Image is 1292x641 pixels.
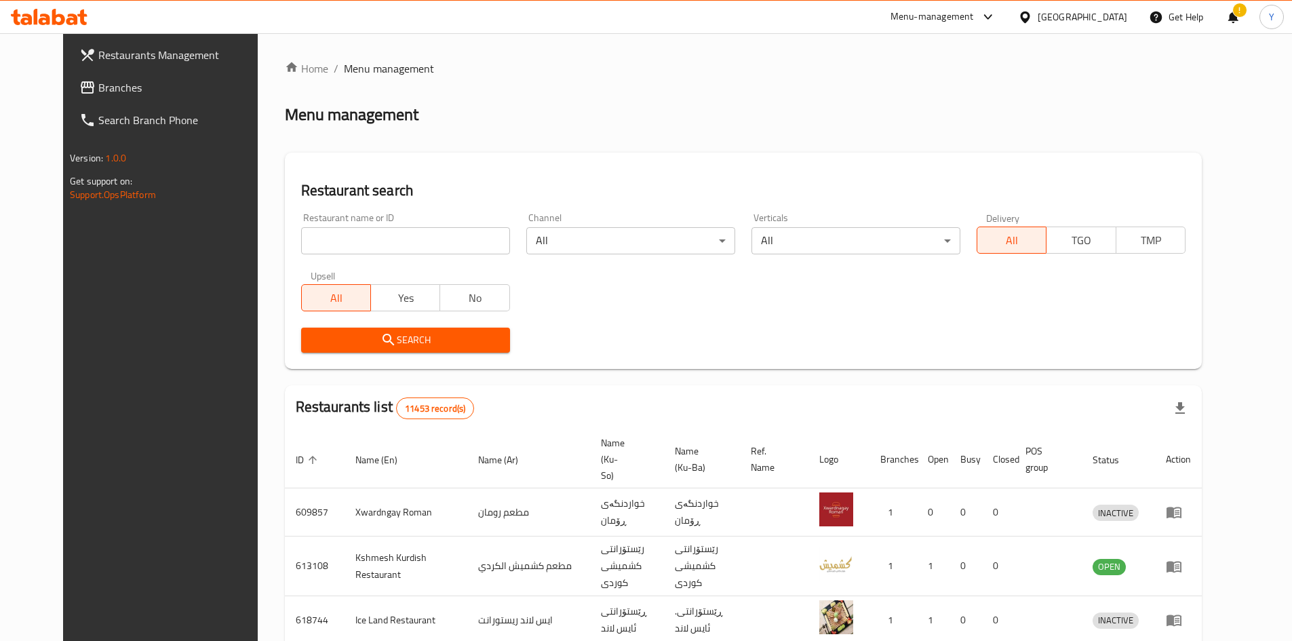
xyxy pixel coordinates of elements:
[751,227,960,254] div: All
[70,149,103,167] span: Version:
[917,488,950,537] td: 0
[1093,505,1139,521] span: INACTIVE
[344,60,434,77] span: Menu management
[478,452,536,468] span: Name (Ar)
[345,537,467,596] td: Kshmesh Kurdish Restaurant
[1155,431,1202,488] th: Action
[1166,504,1191,520] div: Menu
[601,435,648,484] span: Name (Ku-So)
[285,60,328,77] a: Home
[98,112,268,128] span: Search Branch Phone
[982,431,1015,488] th: Closed
[819,492,853,526] img: Xwardngay Roman
[285,537,345,596] td: 613108
[285,488,345,537] td: 609857
[590,537,664,596] td: رێستۆرانتی کشمیشى كوردى
[301,180,1186,201] h2: Restaurant search
[312,332,499,349] span: Search
[819,600,853,634] img: Ice Land Restaurant
[105,149,126,167] span: 1.0.0
[1093,559,1126,575] span: OPEN
[1166,558,1191,575] div: Menu
[977,227,1046,254] button: All
[301,227,510,254] input: Search for restaurant name or ID..
[1038,9,1127,24] div: [GEOGRAPHIC_DATA]
[869,431,917,488] th: Branches
[98,79,268,96] span: Branches
[1164,392,1196,425] div: Export file
[1093,452,1137,468] span: Status
[98,47,268,63] span: Restaurants Management
[869,488,917,537] td: 1
[1093,613,1139,628] span: INACTIVE
[675,443,724,475] span: Name (Ku-Ba)
[1046,227,1116,254] button: TGO
[285,60,1202,77] nav: breadcrumb
[983,231,1041,250] span: All
[917,537,950,596] td: 1
[982,537,1015,596] td: 0
[70,172,132,190] span: Get support on:
[355,452,415,468] span: Name (En)
[664,488,740,537] td: خواردنگەی ڕۆمان
[1269,9,1274,24] span: Y
[819,547,853,581] img: Kshmesh Kurdish Restaurant
[467,537,590,596] td: مطعم كشميش الكردي
[296,452,321,468] span: ID
[68,71,279,104] a: Branches
[890,9,974,25] div: Menu-management
[370,284,440,311] button: Yes
[345,488,467,537] td: Xwardngay Roman
[68,104,279,136] a: Search Branch Phone
[1122,231,1180,250] span: TMP
[1093,559,1126,575] div: OPEN
[986,213,1020,222] label: Delivery
[869,537,917,596] td: 1
[590,488,664,537] td: خواردنگەی ڕۆمان
[1025,443,1065,475] span: POS group
[1093,613,1139,629] div: INACTIVE
[950,431,982,488] th: Busy
[808,431,869,488] th: Logo
[664,537,740,596] td: رێستۆرانتی کشمیشى كوردى
[68,39,279,71] a: Restaurants Management
[751,443,792,475] span: Ref. Name
[70,186,156,203] a: Support.OpsPlatform
[446,288,504,308] span: No
[439,284,509,311] button: No
[301,328,510,353] button: Search
[982,488,1015,537] td: 0
[334,60,338,77] li: /
[1166,612,1191,628] div: Menu
[950,537,982,596] td: 0
[917,431,950,488] th: Open
[311,271,336,280] label: Upsell
[301,284,371,311] button: All
[285,104,418,125] h2: Menu management
[397,402,473,415] span: 11453 record(s)
[296,397,475,419] h2: Restaurants list
[396,397,474,419] div: Total records count
[1052,231,1110,250] span: TGO
[376,288,435,308] span: Yes
[526,227,735,254] div: All
[467,488,590,537] td: مطعم رومان
[307,288,366,308] span: All
[950,488,982,537] td: 0
[1116,227,1186,254] button: TMP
